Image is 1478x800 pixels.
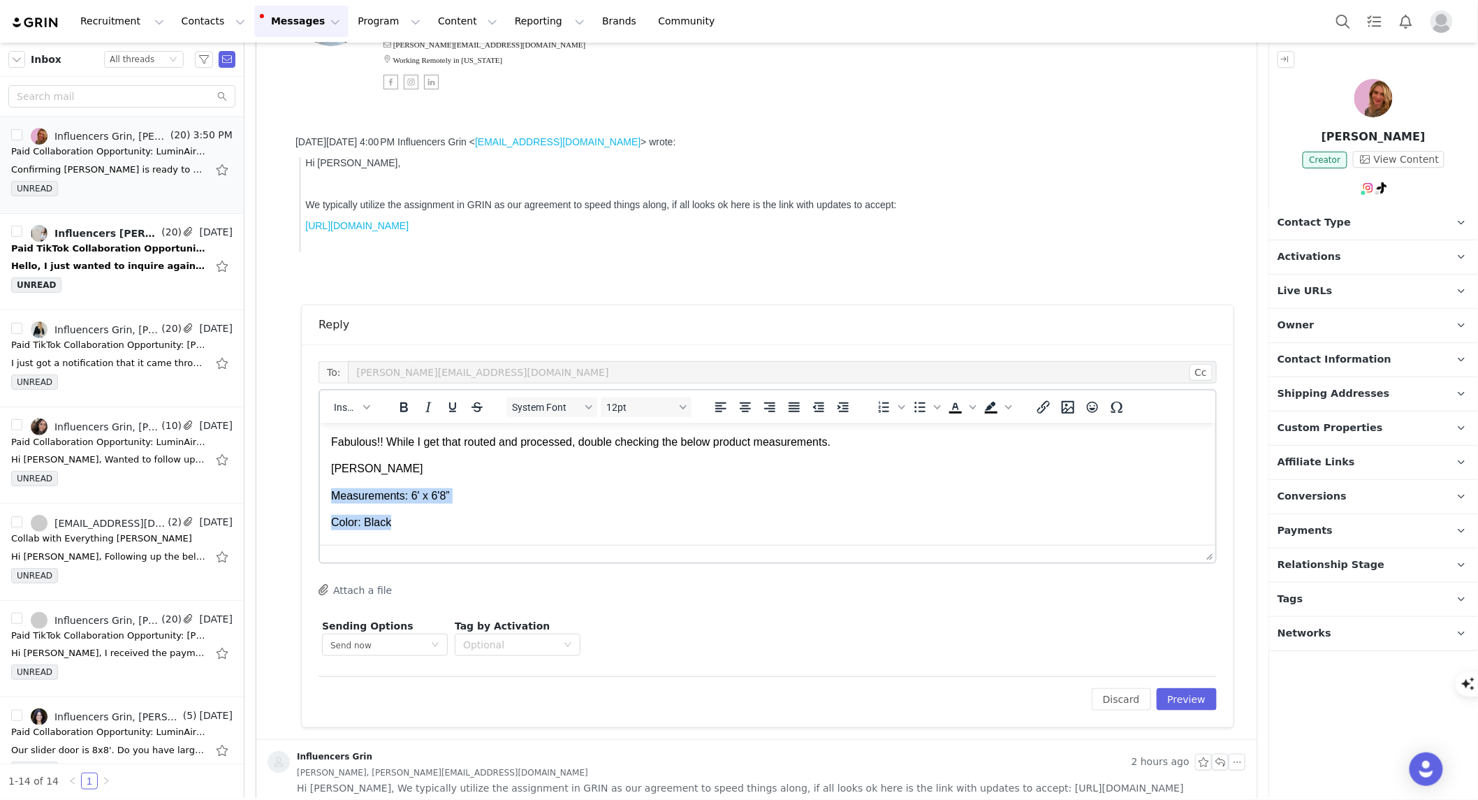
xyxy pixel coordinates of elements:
div: Confirming [PERSON_NAME] is ready to move forward! Please see for the invoice for upfront payment... [6,6,950,16]
button: Justify [782,398,806,417]
div: Paid TikTok Collaboration Opportunity: Andersen Storm Door Install [11,629,207,643]
span: Conversions [1278,489,1347,504]
span: Inbox [31,52,61,67]
div: Paid Collaboration Opportunity: LuminAire Retractable Screen for Patio Doors [11,145,207,159]
button: Align center [733,398,757,417]
img: Kate Pearce [1354,79,1393,117]
a: grin logo [11,16,60,29]
button: Italic [416,398,440,417]
button: Messages [254,6,349,37]
img: a9859945-5f99-4364-ba3a-d29eb6f697fe.jpg [31,128,47,145]
p: Hi [PERSON_NAME], [15,229,950,240]
div: Paid TikTok Collaboration Opportunity: Andersen Storm Door Install [11,242,207,256]
span: Send Email [219,51,235,68]
a: Tasks [1359,6,1390,37]
li: Next Page [98,773,115,790]
span: UNREAD [11,277,61,293]
button: Insert/edit image [1056,398,1080,417]
div: Influencers Grin, [PERSON_NAME] [54,615,159,626]
button: Program [349,6,429,37]
div: Influencers [PERSON_NAME] [54,228,159,239]
img: 532a52c6-59a0-44d2-8f90-6623e3fb291e.jpg [31,225,47,242]
button: Search [1328,6,1359,37]
a: [PERSON_NAME][EMAIL_ADDRESS][DOMAIN_NAME] [103,112,296,121]
button: Underline [441,398,464,417]
div: [EMAIL_ADDRESS][DOMAIN_NAME], [EMAIL_ADDRESS][DOMAIN_NAME] [EMAIL_ADDRESS][DOMAIN_NAME], Everythi... [54,518,165,529]
span: 2 hours ago [1132,754,1190,771]
input: Search mail [8,85,235,108]
img: icon [94,97,101,105]
span: Custom Properties [1278,421,1383,436]
div: Our slider door is 8x8'. Do you have larger sizes? On Tue, Jul 15, 2025 at 12:25 PM Influencers G... [11,743,207,757]
div: Collab with Everything Erin [11,532,192,546]
a: Working Remotely in [US_STATE] [103,128,213,136]
img: facebook [94,147,108,161]
a: Influencers Grin, [PERSON_NAME] [31,612,159,629]
a: HERE [279,6,304,16]
div: Influencers Grin, [PERSON_NAME], [PERSON_NAME] [PERSON_NAME] [54,131,168,142]
span: UNREAD [11,664,58,680]
div: Hi Aliki, Following up the below. Can you let me know either way? Thank you, > On 08/12/2025 9:08... [11,550,207,564]
div: [DATE][DATE] 4:00 PM Influencers Grin < > wrote: [6,208,950,219]
span: Shipping Addresses [1278,386,1390,402]
button: Decrease indent [807,398,831,417]
img: linkedin [134,147,149,161]
iframe: Rich Text Area [320,423,1215,545]
a: Brands [594,6,649,37]
a: Influencers Grin, [PERSON_NAME], [PERSON_NAME] [PERSON_NAME] [31,128,168,145]
div: Reply [319,317,349,333]
div: Influencers Grin, [PERSON_NAME] [54,711,180,722]
button: Special character [1105,398,1129,417]
a: [DOMAIN_NAME] [103,98,166,106]
span: [PERSON_NAME] [PERSON_NAME] [93,48,293,61]
span: System Font [512,402,580,413]
span: Contact Information [1278,352,1391,368]
div: Hello, I just wanted to inquire again about payment. Can you please get back to me so we can get ... [11,259,207,273]
span: UNREAD [11,568,58,583]
span: Live URLs [1278,284,1333,299]
a: Influencers [PERSON_NAME] [31,225,159,242]
a: [EMAIL_ADDRESS][DOMAIN_NAME], [EMAIL_ADDRESS][DOMAIN_NAME] [EMAIL_ADDRESS][DOMAIN_NAME], Everythi... [31,515,165,532]
div: Confirming Kate is ready to move forward! Please see HERE for the invoice for upfront payment. Ke... [11,163,207,177]
button: Contacts [173,6,254,37]
div: Text color [944,398,979,417]
li: Previous Page [64,773,81,790]
div: Optional [463,638,557,652]
button: Content [430,6,506,37]
div: Influencers Grin [297,751,372,762]
button: Profile [1422,10,1467,33]
span: Activations [1278,249,1341,265]
button: Strikethrough [465,398,489,417]
img: 2c03eb72-dde3-4164-b857-bad26c850a5b.jpg [31,321,47,338]
i: icon: down [564,641,572,650]
a: [URL][DOMAIN_NAME] [15,292,119,303]
button: Align right [758,398,782,417]
li: 1 [81,773,98,790]
a: Influencers Grin, [PERSON_NAME] [31,708,180,725]
div: Hi Aliki, Wanted to follow up once more to see if you had any questions? Would still love to work... [11,453,207,467]
span: Networks [1278,626,1331,641]
span: (20) [159,225,182,240]
div: I just got a notification that it came through - thanks so much for being on top of that! Let me ... [11,356,207,370]
img: placeholder-contacts.jpeg [268,751,290,773]
div: Hi Aliki, I received the payment - thank you so much! Checking in on the below, would love to cre... [11,646,207,660]
div: Bullet list [908,398,943,417]
div: Open Intercom Messenger [1410,752,1443,786]
span: Insert [334,402,358,413]
span: Tag by Activation [455,620,550,632]
button: Recruitment [72,6,173,37]
span: Relationship Stage [1278,558,1385,573]
li: 1-14 of 14 [8,773,59,790]
div: Paid Collaboration Opportunity: LuminAire Retractable Screen for Patio Doors [11,435,207,449]
i: icon: down [431,641,439,650]
span: Contact Type [1278,215,1351,231]
span: Owner [1278,318,1315,333]
span: [PERSON_NAME], [PERSON_NAME][EMAIL_ADDRESS][DOMAIN_NAME] [297,765,588,780]
span: (20) [159,612,182,627]
span: UNREAD [11,374,58,390]
i: icon: search [217,92,227,101]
